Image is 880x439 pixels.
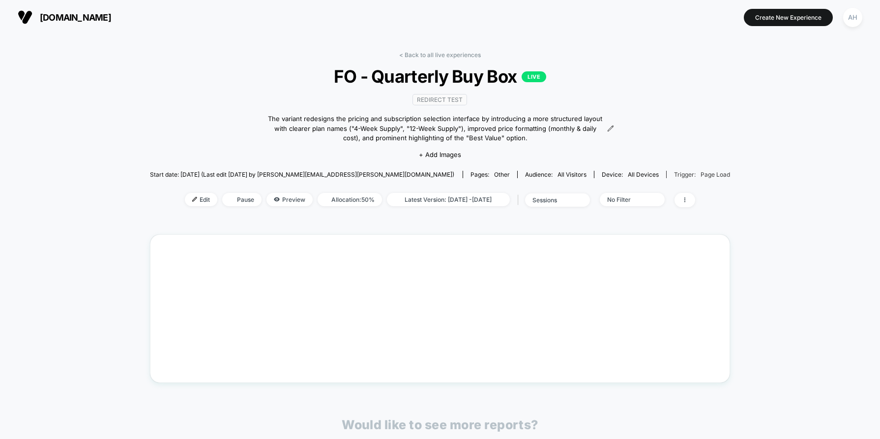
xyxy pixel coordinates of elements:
span: Pause [222,193,262,206]
span: Device: [594,171,666,178]
span: + Add Images [419,151,461,158]
span: Preview [266,193,313,206]
span: Page Load [701,171,730,178]
div: sessions [532,196,572,204]
span: FO - Quarterly Buy Box [179,66,701,87]
span: The variant redesigns the pricing and subscription selection interface by introducing a more stru... [266,114,605,143]
p: Would like to see more reports? [342,417,538,432]
span: Latest Version: [DATE] - [DATE] [387,193,510,206]
img: Visually logo [18,10,32,25]
div: Audience: [525,171,587,178]
button: AH [840,7,865,28]
span: Start date: [DATE] (Last edit [DATE] by [PERSON_NAME][EMAIL_ADDRESS][PERSON_NAME][DOMAIN_NAME]) [150,171,454,178]
span: All Visitors [557,171,587,178]
div: No Filter [607,196,646,203]
span: | [515,193,525,207]
p: LIVE [522,71,546,82]
span: Edit [185,193,217,206]
span: [DOMAIN_NAME] [40,12,111,23]
span: all devices [628,171,659,178]
button: Create New Experience [744,9,833,26]
div: Pages: [470,171,510,178]
span: Redirect Test [412,94,467,105]
button: [DOMAIN_NAME] [15,9,114,25]
span: Allocation: 50% [318,193,382,206]
img: edit [192,197,197,202]
div: Trigger: [674,171,730,178]
div: AH [843,8,862,27]
a: < Back to all live experiences [399,51,481,59]
span: other [494,171,510,178]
